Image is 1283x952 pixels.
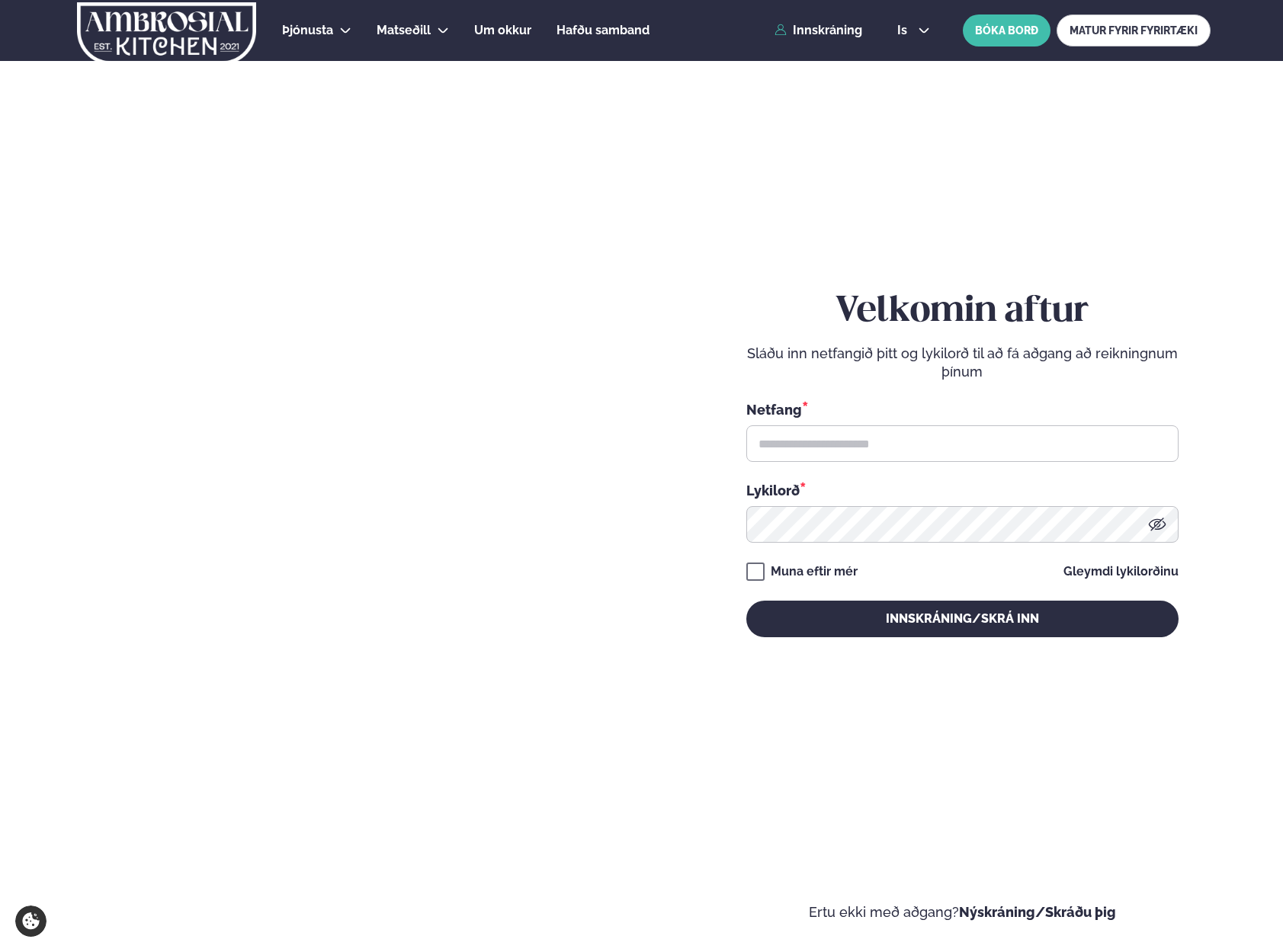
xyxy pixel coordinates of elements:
[377,23,431,37] span: Matseðill
[474,23,531,37] span: Um okkur
[282,23,333,37] span: Þjónusta
[1063,566,1179,578] a: Gleymdi lykilorðinu
[746,345,1179,381] p: Sláðu inn netfangið þitt og lykilorð til að fá aðgang að reikningnum þínum
[963,14,1050,46] button: BÓKA BORÐ
[1057,14,1211,46] a: MATUR FYRIR FYRIRTÆKI
[15,906,47,937] a: Cookie settings
[746,480,1179,500] div: Lykilorð
[897,24,912,37] span: is
[282,21,333,40] a: Þjónusta
[557,21,650,40] a: Hafðu samband
[46,678,362,806] h2: Velkomin á Ambrosial kitchen!
[75,2,258,65] img: logo
[885,24,942,37] button: is
[746,290,1179,333] h2: Velkomin aftur
[775,24,862,37] a: Innskráning
[959,904,1116,920] a: Nýskráning/Skráðu þig
[746,601,1179,637] button: Innskráning/Skrá inn
[474,21,531,40] a: Um okkur
[746,399,1179,419] div: Netfang
[46,824,362,861] p: Ef eitthvað sameinar fólk, þá er [PERSON_NAME] matarferðalag.
[377,21,431,40] a: Matseðill
[557,23,650,37] span: Hafðu samband
[688,903,1238,922] p: Ertu ekki með aðgang?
